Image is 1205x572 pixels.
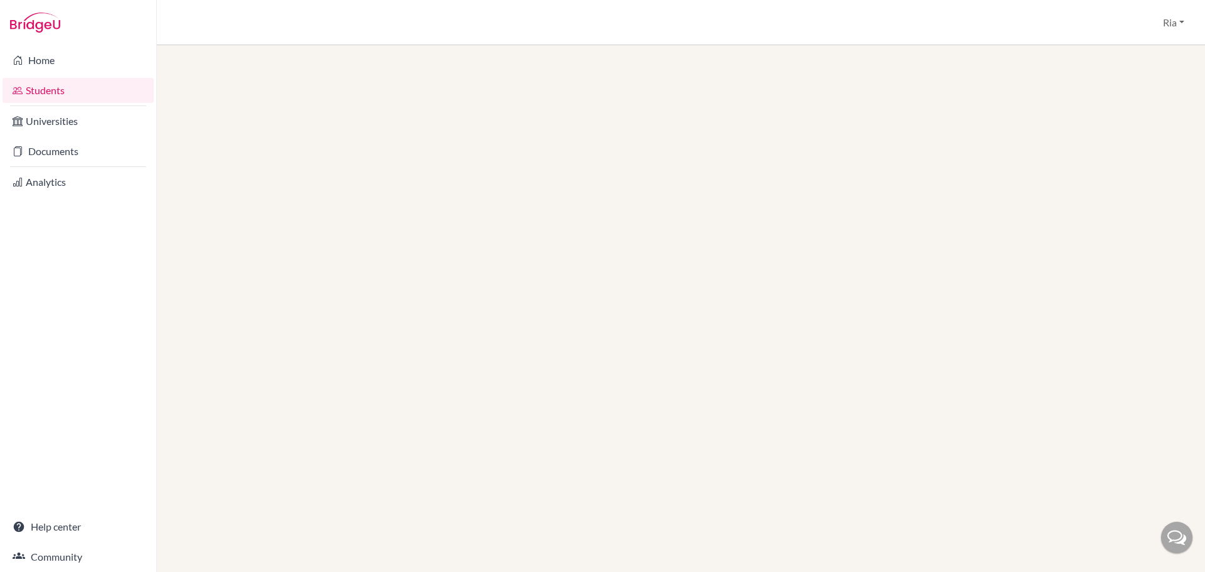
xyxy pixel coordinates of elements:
[3,139,154,164] a: Documents
[10,13,60,33] img: Bridge-U
[3,170,154,195] a: Analytics
[1157,11,1190,35] button: Ria
[3,514,154,539] a: Help center
[3,78,154,103] a: Students
[3,48,154,73] a: Home
[3,109,154,134] a: Universities
[3,544,154,569] a: Community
